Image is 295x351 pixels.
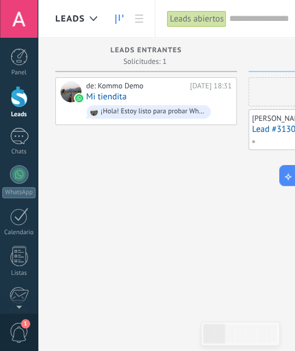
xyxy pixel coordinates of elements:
span: Leads Entrantes [111,46,182,55]
span: 1 [21,319,30,328]
span: Leads [55,13,85,24]
div: [DATE] 18:31 [190,81,232,91]
div: Panel [2,69,36,77]
div: Leads [2,111,36,119]
div: WhatsApp [2,187,35,198]
div: Leads abiertos [167,10,226,27]
div: de: Kommo Demo [86,81,186,91]
div: ¡Hola! Estoy listo para probar WhatsApp en Kommo. Mi código de verificación es Ps3nJi [101,108,205,116]
a: Lista [129,8,149,30]
div: Calendario [2,229,36,237]
a: Leads [109,8,129,30]
div: Leads Entrantes [61,46,231,56]
div: Mi tiendita [61,81,81,102]
div: Chats [2,148,36,156]
span: Solicitudes: 1 [123,58,166,65]
img: waba.svg [75,94,83,102]
div: Listas [2,270,36,277]
a: Mi tiendita [86,92,126,102]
